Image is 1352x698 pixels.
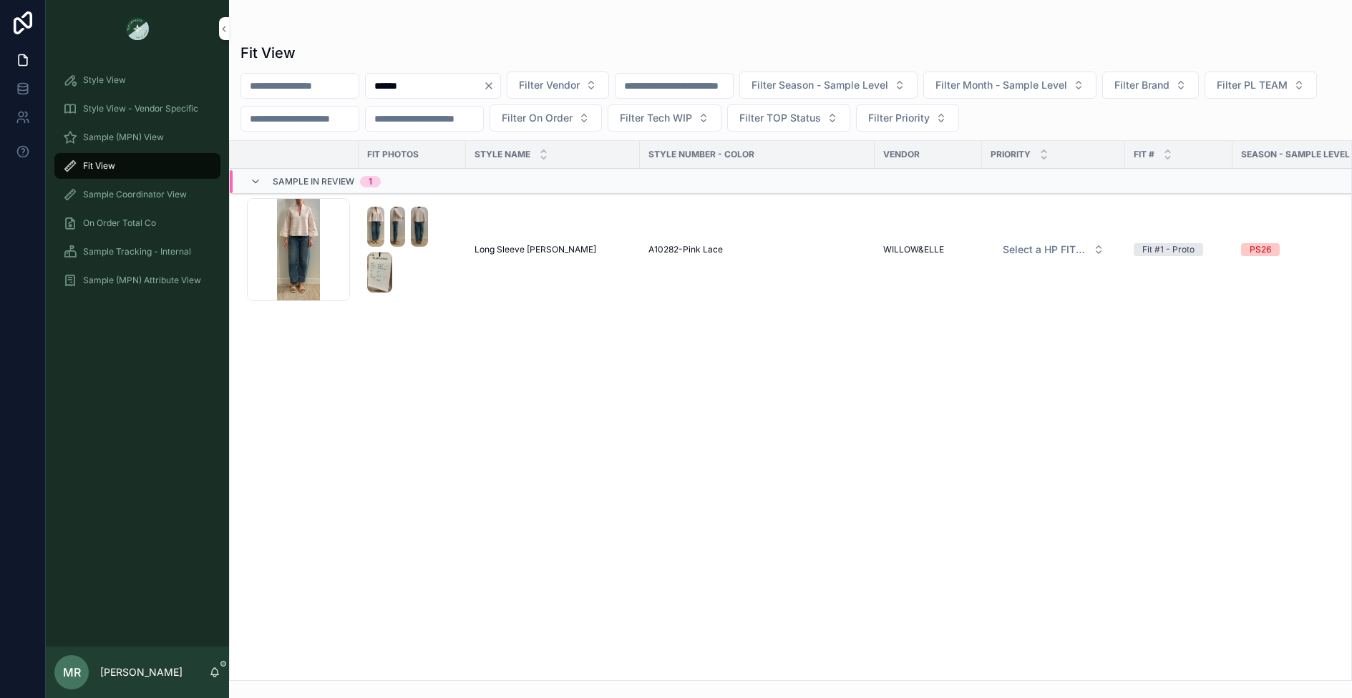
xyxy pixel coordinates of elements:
span: On Order Total Co [83,217,156,229]
a: A10282-Pink Lace [648,244,866,255]
p: [PERSON_NAME] [100,665,183,679]
span: Filter Priority [868,111,930,125]
a: Style View [54,67,220,93]
a: On Order Total Co [54,210,220,236]
a: Select Button [991,236,1117,263]
img: App logo [126,17,149,40]
a: Fit View [54,153,220,179]
span: Filter Month - Sample Level [935,78,1067,92]
span: Fit # [1134,149,1154,160]
span: Fit View [83,160,115,172]
span: Filter Tech WIP [620,111,692,125]
span: Filter TOP Status [739,111,821,125]
img: Screenshot-2025-09-16-at-2.57.41-PM.png [390,207,405,247]
button: Select Button [507,72,609,99]
button: Select Button [1205,72,1317,99]
span: Sample Coordinator View [83,189,187,200]
a: Sample Tracking - Internal [54,239,220,265]
a: Sample (MPN) Attribute View [54,267,220,293]
span: STYLE NAME [475,149,530,160]
a: Sample Coordinator View [54,182,220,207]
button: Select Button [991,237,1116,262]
button: Select Button [739,72,918,99]
span: Filter On Order [502,111,573,125]
div: 1 [369,176,372,187]
span: Sample (MPN) Attribute View [83,275,201,286]
span: Style View [83,74,126,86]
button: Select Button [856,104,959,132]
div: scrollable content [46,57,229,312]
span: Filter Season - Sample Level [752,78,888,92]
span: Sample Tracking - Internal [83,246,191,257]
span: Season - Sample Level [1241,149,1350,160]
button: Select Button [1102,72,1199,99]
a: Sample (MPN) View [54,124,220,150]
a: Screenshot-2025-09-16-at-2.57.37-PM.pngScreenshot-2025-09-16-at-2.57.41-PM.pngScreenshot-2025-09-... [367,207,457,293]
span: Long Sleeve [PERSON_NAME] [475,244,596,255]
div: Fit #1 - Proto [1142,243,1195,256]
a: Fit #1 - Proto [1134,243,1224,256]
span: Vendor [883,149,920,160]
button: Select Button [608,104,721,132]
span: Style Number - Color [648,149,754,160]
h1: Fit View [240,43,296,63]
button: Select Button [490,104,602,132]
span: Sample In Review [273,176,354,187]
button: Clear [483,80,500,92]
button: Select Button [727,104,850,132]
span: Sample (MPN) View [83,132,164,143]
span: PRIORITY [991,149,1031,160]
img: Screenshot-2025-09-16-at-2.57.44-PM.png [411,207,429,247]
span: Select a HP FIT LEVEL [1003,242,1087,257]
span: Filter Vendor [519,78,580,92]
a: Long Sleeve [PERSON_NAME] [475,244,631,255]
button: Select Button [923,72,1096,99]
span: Fit Photos [367,149,419,160]
a: Style View - Vendor Specific [54,96,220,122]
div: PS26 [1250,243,1271,256]
span: Filter PL TEAM [1217,78,1288,92]
span: Filter Brand [1114,78,1169,92]
img: Screenshot-2025-09-16-at-2.57.37-PM.png [367,207,384,247]
span: WILLOW&ELLE [883,244,944,255]
img: Screenshot-2025-09-16-at-2.58.08-PM.png [367,252,392,293]
span: Style View - Vendor Specific [83,103,198,114]
span: MR [63,664,81,681]
span: A10282-Pink Lace [648,244,723,255]
a: WILLOW&ELLE [883,244,973,255]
